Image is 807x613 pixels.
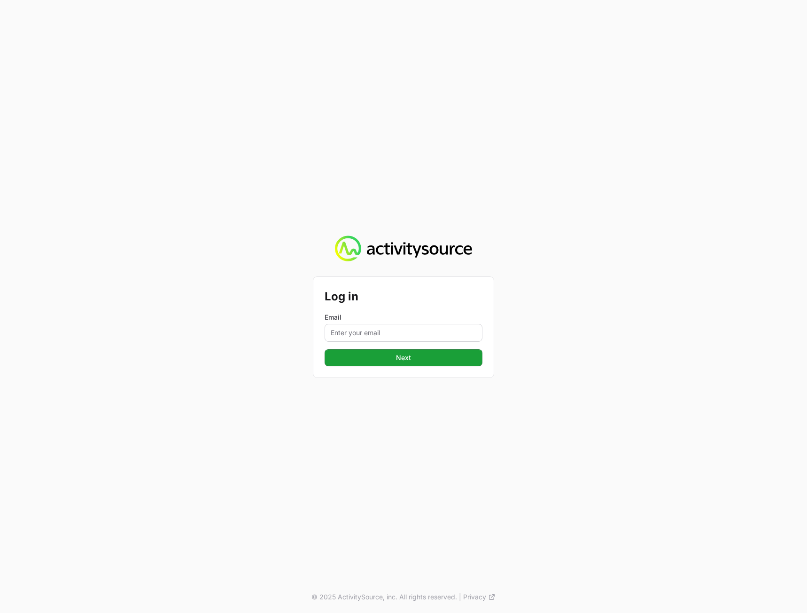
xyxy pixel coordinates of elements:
[325,349,482,366] button: Next
[335,236,472,262] img: Activity Source
[325,313,482,322] label: Email
[325,324,482,342] input: Enter your email
[463,592,496,602] a: Privacy
[325,288,482,305] h2: Log in
[311,592,457,602] p: © 2025 ActivitySource, inc. All rights reserved.
[459,592,461,602] span: |
[396,352,411,363] span: Next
